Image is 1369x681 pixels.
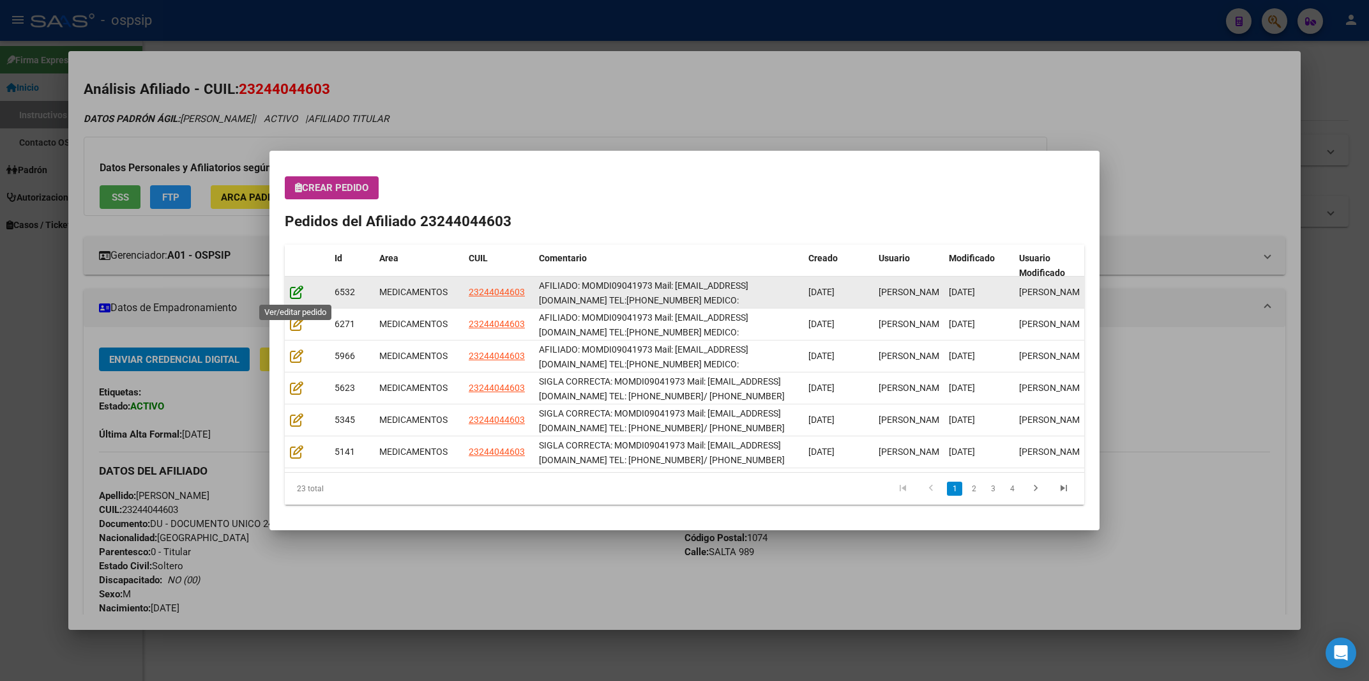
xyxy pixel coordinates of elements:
datatable-header-cell: Id [329,245,374,287]
span: [DATE] [808,287,835,297]
div: 23 total [285,473,442,505]
datatable-header-cell: CUIL [464,245,534,287]
datatable-header-cell: Area [374,245,464,287]
span: [DATE] [808,319,835,329]
span: CUIL [469,253,488,263]
div: Open Intercom Messenger [1326,638,1356,668]
span: [DATE] [949,287,975,297]
span: [PERSON_NAME] [879,383,947,393]
span: [PERSON_NAME] [1019,287,1087,297]
datatable-header-cell: Creado [803,245,874,287]
span: [PERSON_NAME] [1019,415,1087,425]
span: Usuario Modificado [1019,253,1065,278]
span: [PERSON_NAME] [879,415,947,425]
datatable-header-cell: Modificado [944,245,1014,287]
span: [PERSON_NAME] [879,287,947,297]
span: 23244044603 [469,415,525,425]
span: 23244044603 [469,351,525,361]
span: [DATE] [949,415,975,425]
span: [PERSON_NAME] [1019,447,1087,457]
datatable-header-cell: Comentario [534,245,803,287]
li: page 1 [945,478,964,500]
span: [PERSON_NAME] [879,351,947,361]
span: 5141 [335,447,355,457]
li: page 2 [964,478,983,500]
span: MEDICAMENTOS [379,415,448,425]
span: [DATE] [949,383,975,393]
span: MEDICAMENTOS [379,383,448,393]
li: page 3 [983,478,1002,500]
span: 23244044603 [469,447,525,457]
span: [PERSON_NAME] [879,319,947,329]
span: 23244044603 [469,383,525,393]
span: AFILIADO: MOMDI09041973 Mail: omarantoniodiaz110@gmail.com TEL:3751-200325 MEDICO: RICCO Paciente... [539,344,781,384]
a: go to first page [891,482,915,496]
a: 1 [947,482,962,496]
a: 2 [966,482,981,496]
span: [DATE] [949,319,975,329]
a: 3 [985,482,1001,496]
a: go to next page [1024,482,1048,496]
span: AFILIADO: MOMDI09041973 Mail: omarantoniodiaz110@gmail.com TEL:3751-200325 MEDICO: RICCO Paciente... [539,312,781,352]
span: Usuario [879,253,910,263]
datatable-header-cell: Usuario Modificado [1014,245,1084,287]
span: Area [379,253,398,263]
span: [DATE] [949,447,975,457]
span: MEDICAMENTOS [379,319,448,329]
li: page 4 [1002,478,1022,500]
a: go to last page [1052,482,1076,496]
a: go to previous page [919,482,943,496]
span: Modificado [949,253,995,263]
span: 5623 [335,383,355,393]
span: [DATE] [808,383,835,393]
datatable-header-cell: Usuario [874,245,944,287]
span: SIGLA CORRECTA: MOMDI09041973 Mail: hugoacosta79@gmail.com TEL: 11-2461-4952/ 11-6473-4722 (HUGO)... [539,376,785,430]
span: MEDICAMENTOS [379,287,448,297]
span: [PERSON_NAME] [879,447,947,457]
a: 4 [1004,482,1020,496]
span: 23244044603 [469,287,525,297]
span: Comentario [539,253,587,263]
span: [PERSON_NAME] [1019,383,1087,393]
span: Crear Pedido [295,182,368,194]
span: [DATE] [808,351,835,361]
span: 23244044603 [469,319,525,329]
span: MEDICAMENTOS [379,447,448,457]
span: SIGLA CORRECTA: MOMDI09041973 Mail: hugoacosta79@gmail.com TEL: 11-2461-4952/ 11-6473-4722 (HUGO)... [539,440,785,494]
span: [DATE] [808,415,835,425]
span: 6532 [335,287,355,297]
span: AFILIADO: MOMDI09041973 Mail: omarantoniodiaz110@gmail.com TEL:3751-200325 MEDICO: RICCO Paciente... [539,280,779,320]
span: 6271 [335,319,355,329]
span: [PERSON_NAME] [1019,351,1087,361]
span: 5966 [335,351,355,361]
span: 5345 [335,415,355,425]
span: Id [335,253,342,263]
button: Crear Pedido [285,176,379,199]
span: [PERSON_NAME] [1019,319,1087,329]
span: [DATE] [808,447,835,457]
h2: Pedidos del Afiliado 23244044603 [285,211,1084,233]
span: Creado [808,253,838,263]
span: SIGLA CORRECTA: MOMDI09041973 Mail: hugoacosta79@gmail.com TEL: 11-2461-4952/ 11-6473-4722 (HUGO)... [539,408,785,462]
span: [DATE] [949,351,975,361]
span: MEDICAMENTOS [379,351,448,361]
